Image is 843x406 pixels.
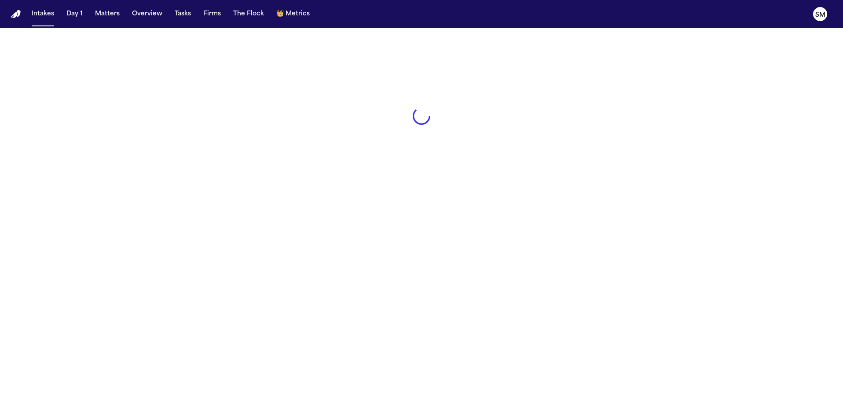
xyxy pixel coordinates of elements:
button: Intakes [28,6,58,22]
img: Finch Logo [11,10,21,18]
button: Day 1 [63,6,86,22]
button: Tasks [171,6,194,22]
button: Matters [92,6,123,22]
button: The Flock [230,6,268,22]
a: Home [11,10,21,18]
button: Firms [200,6,224,22]
button: Overview [128,6,166,22]
button: crownMetrics [273,6,313,22]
